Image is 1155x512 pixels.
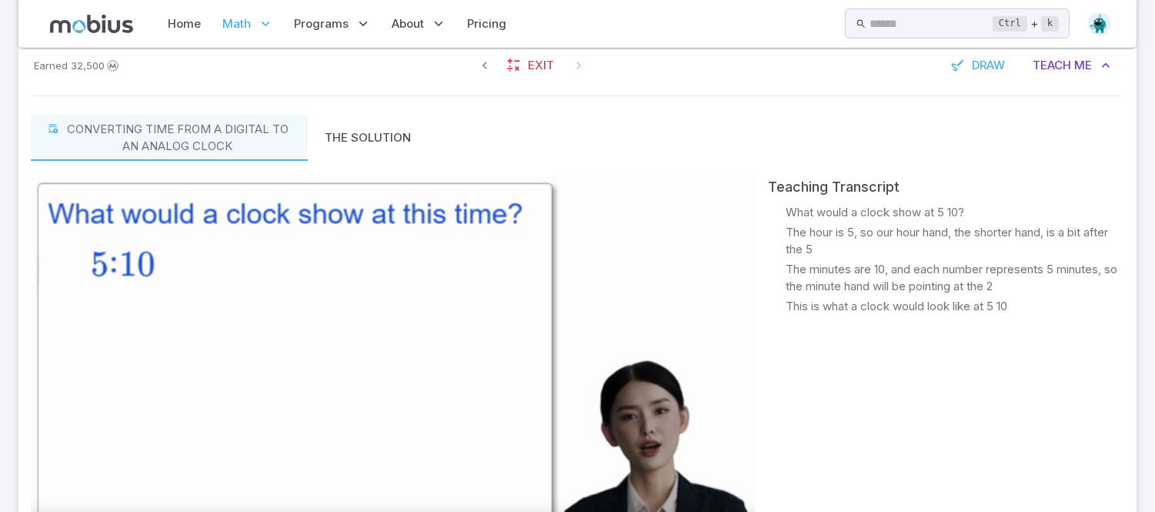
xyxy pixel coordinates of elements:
p: Earn Mobius dollars to buy game boosters [34,58,121,73]
span: About [392,15,425,32]
span: 32,500 [71,58,105,73]
p: This is what a clock would look like at 5 10 [786,298,1007,315]
button: TeachMe [1022,51,1121,80]
span: Programs [295,15,349,32]
button: The Solution [308,115,428,161]
span: Draw [972,57,1005,74]
a: Pricing [463,6,512,42]
span: Me [1074,57,1092,74]
kbd: Ctrl [993,16,1027,32]
a: Exit [499,51,565,80]
span: On Latest Question [565,52,593,79]
p: What would a clock show at 5 10? [786,204,964,221]
p: The hour is 5, so our hour hand, the shorter hand, is a bit after the 5 [786,224,1124,258]
div: + [993,15,1059,33]
span: Exit [528,57,554,74]
div: Teaching Transcript [768,176,1124,198]
kbd: k [1041,16,1059,32]
img: octagon.svg [1088,12,1111,35]
button: Draw [943,51,1016,80]
span: Math [223,15,252,32]
a: Home [164,6,206,42]
span: Earned [34,58,68,73]
span: Teach [1033,57,1071,74]
p: The minutes are 10, and each number represents 5 minutes, so the minute hand will be pointing at ... [786,261,1124,295]
p: Converting time from a digital to an analog clock [65,121,291,155]
span: Previous Question [471,52,499,79]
